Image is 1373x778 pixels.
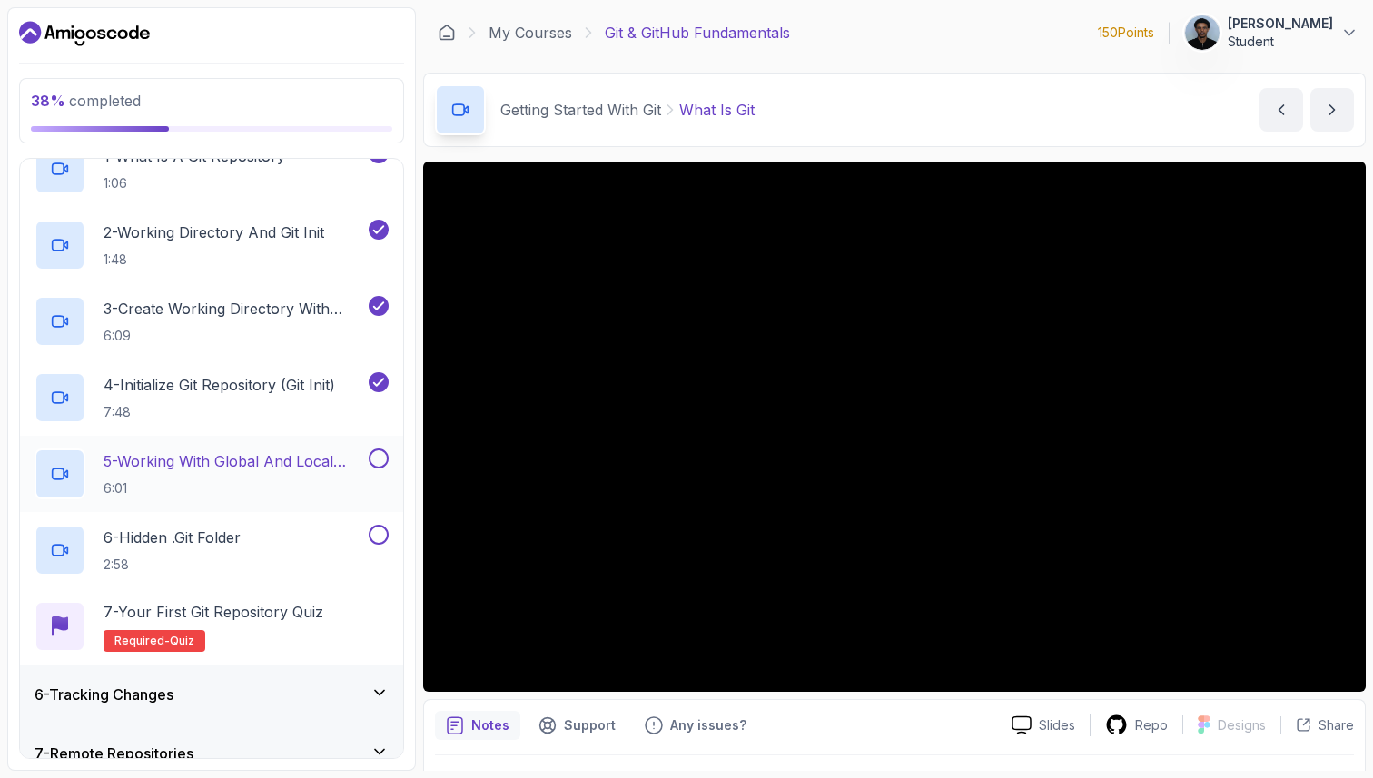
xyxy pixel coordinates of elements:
p: Repo [1135,716,1168,734]
a: Dashboard [19,19,150,48]
p: 4 - Initialize Git Repository (Git Init) [104,374,335,396]
a: Dashboard [438,24,456,42]
button: Support button [528,711,627,740]
p: 7 - Your First Git Repository Quiz [104,601,323,623]
span: quiz [170,634,194,648]
button: Share [1280,716,1354,734]
button: 6-Hidden .git Folder2:58 [35,525,389,576]
button: 7-Your First Git Repository QuizRequired-quiz [35,601,389,652]
p: 7:48 [104,403,335,421]
button: Feedback button [634,711,757,740]
button: user profile image[PERSON_NAME]Student [1184,15,1358,51]
button: 4-Initialize Git Repository (Git Init)7:48 [35,372,389,423]
p: Any issues? [670,716,746,734]
p: Share [1319,716,1354,734]
button: 5-Working With Global And Local Configuration6:01 [35,448,389,499]
button: notes button [435,711,520,740]
p: What Is Git [679,99,755,121]
button: 6-Tracking Changes [20,665,403,724]
h3: 7 - Remote Repositories [35,743,193,764]
p: Designs [1218,716,1266,734]
button: 1-What Is A Git Repository1:06 [35,143,389,194]
p: 5 - Working With Global And Local Configuration [104,450,365,472]
p: Notes [471,716,509,734]
p: 6 - Hidden .git Folder [104,527,241,548]
img: user profile image [1185,15,1220,50]
p: 6:01 [104,479,365,497]
p: 150 Points [1098,24,1154,42]
a: Slides [997,715,1090,734]
a: My Courses [489,22,572,44]
button: 2-Working Directory And Git Init1:48 [35,220,389,271]
p: 1:06 [104,174,285,192]
p: 6:09 [104,327,365,345]
p: 2 - Working Directory And Git Init [104,222,324,243]
span: completed [31,92,141,110]
span: Required- [114,634,170,648]
button: previous content [1259,88,1303,132]
p: Getting Started With Git [500,99,661,121]
p: 1:48 [104,251,324,269]
p: Student [1228,33,1333,51]
p: [PERSON_NAME] [1228,15,1333,33]
button: next content [1310,88,1354,132]
button: 3-Create Working Directory With Mkdir6:09 [35,296,389,347]
p: Slides [1039,716,1075,734]
p: 2:58 [104,556,241,574]
iframe: 1 - What is Git [423,162,1366,692]
p: 3 - Create Working Directory With Mkdir [104,298,365,320]
span: 38 % [31,92,65,110]
p: Git & GitHub Fundamentals [605,22,790,44]
p: Support [564,716,616,734]
h3: 6 - Tracking Changes [35,684,173,705]
a: Repo [1091,714,1182,736]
